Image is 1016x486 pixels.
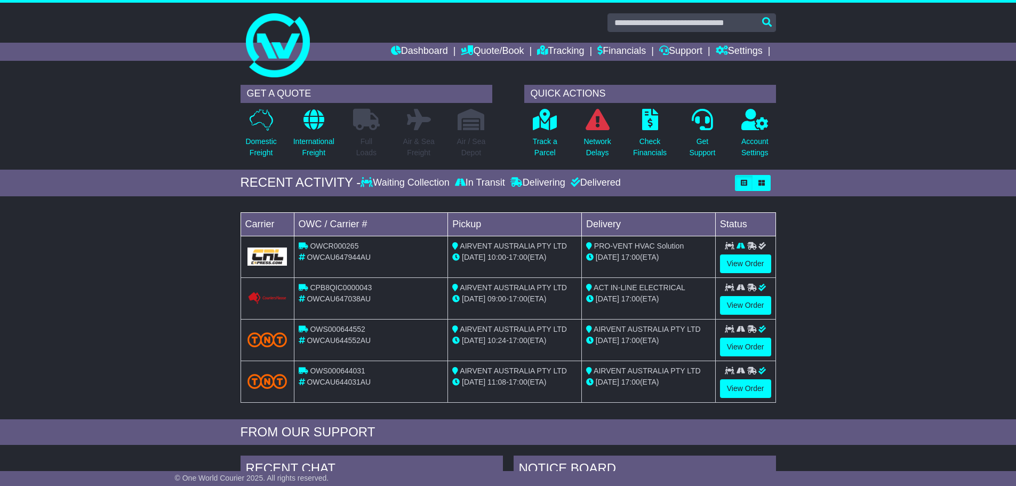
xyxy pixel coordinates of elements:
a: View Order [720,254,771,273]
span: © One World Courier 2025. All rights reserved. [175,474,329,482]
div: - (ETA) [452,377,577,388]
p: Track a Parcel [533,136,557,158]
a: GetSupport [689,108,716,164]
a: Financials [597,43,646,61]
span: OWCAU647944AU [307,253,371,261]
span: [DATE] [462,378,485,386]
div: Waiting Collection [361,177,452,189]
div: RECENT ACTIVITY - [241,175,361,190]
img: GetCarrierServiceLogo [247,248,287,266]
div: (ETA) [586,293,711,305]
a: View Order [720,338,771,356]
span: AIRVENT AUSTRALIA PTY LTD [594,325,700,333]
span: [DATE] [596,378,619,386]
a: Tracking [537,43,584,61]
div: - (ETA) [452,252,577,263]
span: AIRVENT AUSTRALIA PTY LTD [460,242,566,250]
a: Settings [716,43,763,61]
span: ACT IN-LINE ELECTRICAL [594,283,685,292]
p: Check Financials [633,136,667,158]
div: NOTICE BOARD [514,456,776,484]
span: AIRVENT AUSTRALIA PTY LTD [460,325,566,333]
div: FROM OUR SUPPORT [241,425,776,440]
div: QUICK ACTIONS [524,85,776,103]
span: OWS000644552 [310,325,365,333]
a: AccountSettings [741,108,769,164]
img: TNT_Domestic.png [247,374,287,388]
a: Quote/Book [461,43,524,61]
div: GET A QUOTE [241,85,492,103]
a: NetworkDelays [583,108,611,164]
p: Get Support [689,136,715,158]
span: AIRVENT AUSTRALIA PTY LTD [460,283,566,292]
a: Dashboard [391,43,448,61]
p: Domestic Freight [245,136,276,158]
p: International Freight [293,136,334,158]
span: 10:24 [487,336,506,345]
img: TNT_Domestic.png [247,332,287,347]
span: OWCAU644552AU [307,336,371,345]
td: Pickup [448,212,582,236]
span: OWCR000265 [310,242,358,250]
p: Air & Sea Freight [403,136,435,158]
div: - (ETA) [452,293,577,305]
div: (ETA) [586,377,711,388]
a: View Order [720,296,771,315]
span: 10:00 [487,253,506,261]
span: 17:00 [509,294,527,303]
img: GetCarrierServiceLogo [247,292,287,305]
div: Delivering [508,177,568,189]
div: In Transit [452,177,508,189]
a: View Order [720,379,771,398]
a: InternationalFreight [293,108,335,164]
span: [DATE] [462,294,485,303]
span: PRO-VENT HVAC Solution [594,242,684,250]
span: OWCAU644031AU [307,378,371,386]
td: Status [715,212,775,236]
td: Carrier [241,212,294,236]
p: Account Settings [741,136,769,158]
p: Network Delays [583,136,611,158]
div: Delivered [568,177,621,189]
span: [DATE] [462,253,485,261]
td: Delivery [581,212,715,236]
span: 17:00 [621,336,640,345]
span: CPB8QIC0000043 [310,283,372,292]
span: 17:00 [509,253,527,261]
span: 09:00 [487,294,506,303]
span: 17:00 [621,294,640,303]
td: OWC / Carrier # [294,212,448,236]
span: 17:00 [621,378,640,386]
span: AIRVENT AUSTRALIA PTY LTD [594,367,700,375]
a: DomesticFreight [245,108,277,164]
span: [DATE] [596,253,619,261]
span: 11:08 [487,378,506,386]
span: 17:00 [509,378,527,386]
div: RECENT CHAT [241,456,503,484]
span: 17:00 [509,336,527,345]
span: OWCAU647038AU [307,294,371,303]
a: CheckFinancials [633,108,667,164]
div: - (ETA) [452,335,577,346]
div: (ETA) [586,252,711,263]
span: [DATE] [462,336,485,345]
span: 17:00 [621,253,640,261]
span: AIRVENT AUSTRALIA PTY LTD [460,367,566,375]
span: [DATE] [596,336,619,345]
span: OWS000644031 [310,367,365,375]
p: Full Loads [353,136,380,158]
a: Track aParcel [532,108,558,164]
p: Air / Sea Depot [457,136,486,158]
a: Support [659,43,702,61]
span: [DATE] [596,294,619,303]
div: (ETA) [586,335,711,346]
